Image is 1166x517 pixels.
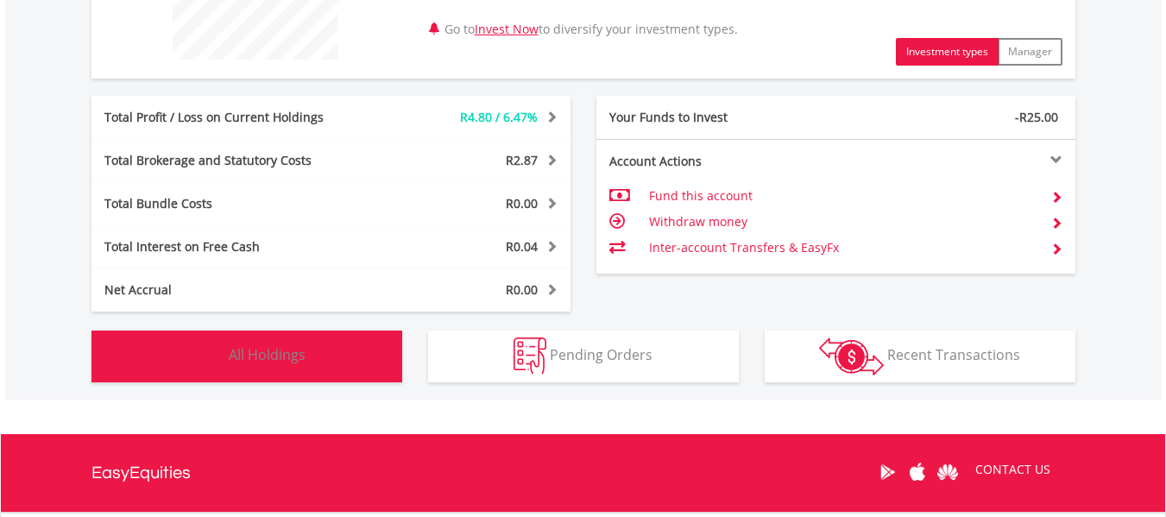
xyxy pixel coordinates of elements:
[506,195,538,211] span: R0.00
[91,109,371,126] div: Total Profit / Loss on Current Holdings
[596,153,836,170] div: Account Actions
[998,38,1062,66] button: Manager
[91,281,371,299] div: Net Accrual
[91,195,371,212] div: Total Bundle Costs
[873,445,903,499] a: Google Play
[506,281,538,298] span: R0.00
[649,209,1037,235] td: Withdraw money
[765,331,1075,382] button: Recent Transactions
[596,109,836,126] div: Your Funds to Invest
[460,109,538,125] span: R4.80 / 6.47%
[649,235,1037,261] td: Inter-account Transfers & EasyFx
[903,445,933,499] a: Apple
[428,331,739,382] button: Pending Orders
[649,183,1037,209] td: Fund this account
[514,337,546,375] img: pending_instructions-wht.png
[91,331,402,382] button: All Holdings
[506,152,538,168] span: R2.87
[188,337,225,375] img: holdings-wht.png
[1015,109,1058,125] span: -R25.00
[819,337,884,375] img: transactions-zar-wht.png
[896,38,999,66] button: Investment types
[91,434,191,512] a: EasyEquities
[91,238,371,255] div: Total Interest on Free Cash
[887,345,1020,364] span: Recent Transactions
[933,445,963,499] a: Huawei
[475,21,539,37] a: Invest Now
[91,152,371,169] div: Total Brokerage and Statutory Costs
[963,445,1062,494] a: CONTACT US
[506,238,538,255] span: R0.04
[550,345,652,364] span: Pending Orders
[229,345,306,364] span: All Holdings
